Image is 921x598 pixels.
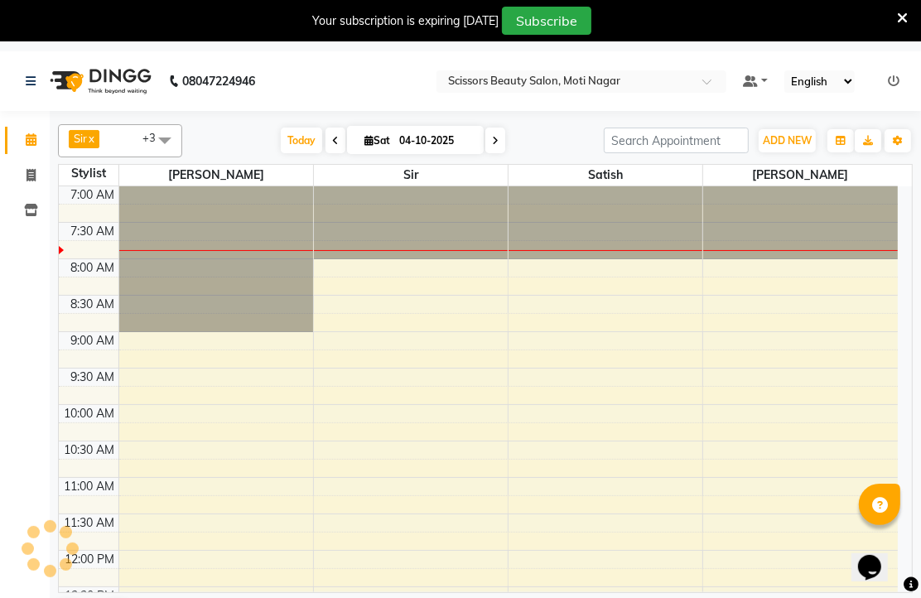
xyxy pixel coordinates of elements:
[281,128,322,153] span: Today
[42,58,156,104] img: logo
[703,165,898,186] span: [PERSON_NAME]
[314,165,508,186] span: Sir
[61,405,118,422] div: 10:00 AM
[68,296,118,313] div: 8:30 AM
[142,131,168,144] span: +3
[68,223,118,240] div: 7:30 AM
[502,7,591,35] button: Subscribe
[312,12,499,30] div: Your subscription is expiring [DATE]
[360,134,394,147] span: Sat
[68,259,118,277] div: 8:00 AM
[68,186,118,204] div: 7:00 AM
[851,532,904,581] iframe: chat widget
[509,165,702,186] span: Satish
[68,332,118,350] div: 9:00 AM
[119,165,313,186] span: [PERSON_NAME]
[62,551,118,568] div: 12:00 PM
[604,128,749,153] input: Search Appointment
[182,58,255,104] b: 08047224946
[61,514,118,532] div: 11:30 AM
[87,132,94,145] a: x
[61,478,118,495] div: 11:00 AM
[68,369,118,386] div: 9:30 AM
[394,128,477,153] input: 2025-10-04
[759,129,816,152] button: ADD NEW
[74,132,87,145] span: Sir
[59,165,118,182] div: Stylist
[61,441,118,459] div: 10:30 AM
[763,134,812,147] span: ADD NEW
